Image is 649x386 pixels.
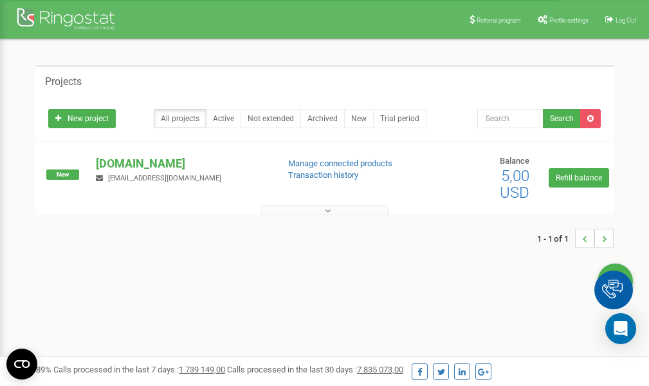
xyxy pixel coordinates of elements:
span: Log Out [616,17,636,24]
span: Profile settings [549,17,589,24]
button: Search [543,109,581,128]
div: Open Intercom Messenger [605,313,636,344]
span: 1 - 1 of 1 [537,229,575,248]
u: 1 739 149,00 [179,365,225,374]
h5: Projects [45,76,82,88]
button: Open CMP widget [6,349,37,380]
span: New [46,169,79,180]
span: Calls processed in the last 30 days : [227,365,403,374]
a: Archived [300,109,345,128]
p: [DOMAIN_NAME] [96,155,267,172]
span: Calls processed in the last 7 days : [53,365,225,374]
span: Referral program [477,17,521,24]
a: Refill balance [549,168,609,188]
a: Not extended [241,109,301,128]
u: 7 835 073,00 [357,365,403,374]
nav: ... [537,216,614,261]
a: Manage connected products [288,159,392,168]
span: [EMAIL_ADDRESS][DOMAIN_NAME] [108,174,221,182]
a: New [344,109,374,128]
a: Trial period [373,109,426,128]
span: Balance [500,156,529,166]
a: Transaction history [288,170,358,180]
a: Active [206,109,241,128]
a: New project [48,109,116,128]
span: 5,00 USD [500,167,529,202]
input: Search [477,109,544,128]
a: All projects [154,109,206,128]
